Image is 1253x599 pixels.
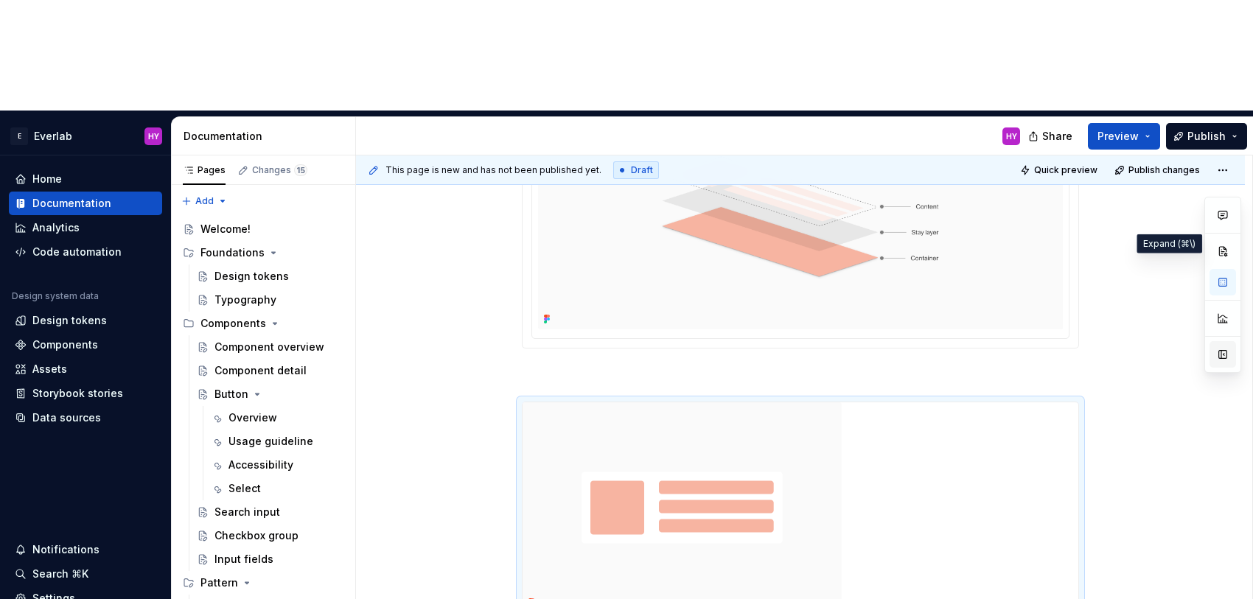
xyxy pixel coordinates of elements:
span: Draft [631,164,653,176]
div: Button [214,387,248,402]
div: Design system data [12,290,99,302]
a: Home [9,167,162,191]
a: Select [205,477,349,500]
a: Input fields [191,547,349,571]
div: Welcome! [200,222,251,237]
a: Accessibility [205,453,349,477]
div: Pattern [200,575,238,590]
div: Component detail [214,363,307,378]
div: Changes [252,164,307,176]
button: Quick preview [1016,160,1104,181]
a: Component detail [191,359,349,382]
span: Share [1042,129,1072,144]
div: Overview [228,410,277,425]
button: Publish [1166,123,1247,150]
div: Storybook stories [32,386,123,401]
span: Preview [1097,129,1139,144]
div: Documentation [184,129,349,144]
div: Foundations [177,241,349,265]
span: Add [195,195,214,207]
div: HY [1006,130,1017,142]
span: This page is new and has not been published yet. [385,164,601,176]
div: HY [148,130,159,142]
div: Data sources [32,410,101,425]
div: Search ⌘K [32,567,88,581]
a: Welcome! [177,217,349,241]
div: Design tokens [214,269,289,284]
div: Design tokens [32,313,107,328]
button: Search ⌘K [9,562,162,586]
a: Typography [191,288,349,312]
span: Publish [1187,129,1226,144]
div: Component overview [214,340,324,354]
div: Components [32,337,98,352]
div: Notifications [32,542,100,557]
span: 15 [294,164,307,176]
a: Components [9,333,162,357]
a: Data sources [9,406,162,430]
a: Design tokens [191,265,349,288]
a: Code automation [9,240,162,264]
div: Pattern [177,571,349,595]
a: Assets [9,357,162,381]
div: Checkbox group [214,528,299,543]
div: Expand (⌘\) [1137,234,1202,253]
button: Publish changes [1110,160,1207,181]
a: Storybook stories [9,382,162,405]
div: Components [177,312,349,335]
div: Pages [183,164,226,176]
a: Analytics [9,216,162,239]
div: Input fields [214,552,273,567]
a: Design tokens [9,309,162,332]
div: Typography [214,293,276,307]
button: Notifications [9,538,162,561]
div: E [10,127,28,145]
div: Foundations [200,245,265,260]
button: EEverlabHY [3,120,168,152]
div: Code automation [32,245,122,259]
button: Preview [1088,123,1160,150]
span: Quick preview [1034,164,1097,176]
a: Documentation [9,192,162,215]
span: Publish changes [1128,164,1200,176]
a: Checkbox group [191,524,349,547]
button: Add [177,191,232,211]
div: Home [32,172,62,186]
div: Documentation [32,196,111,211]
div: Assets [32,362,67,376]
div: Usage guideline [228,434,313,449]
a: Overview [205,406,349,430]
div: Analytics [32,220,80,235]
div: Select [228,481,261,496]
a: Usage guideline [205,430,349,453]
a: Search input [191,500,349,524]
a: Component overview [191,335,349,359]
div: Everlab [34,129,72,144]
div: Accessibility [228,458,293,472]
div: Search input [214,505,280,519]
div: Components [200,316,266,331]
button: Share [1021,123,1082,150]
a: Button [191,382,349,406]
